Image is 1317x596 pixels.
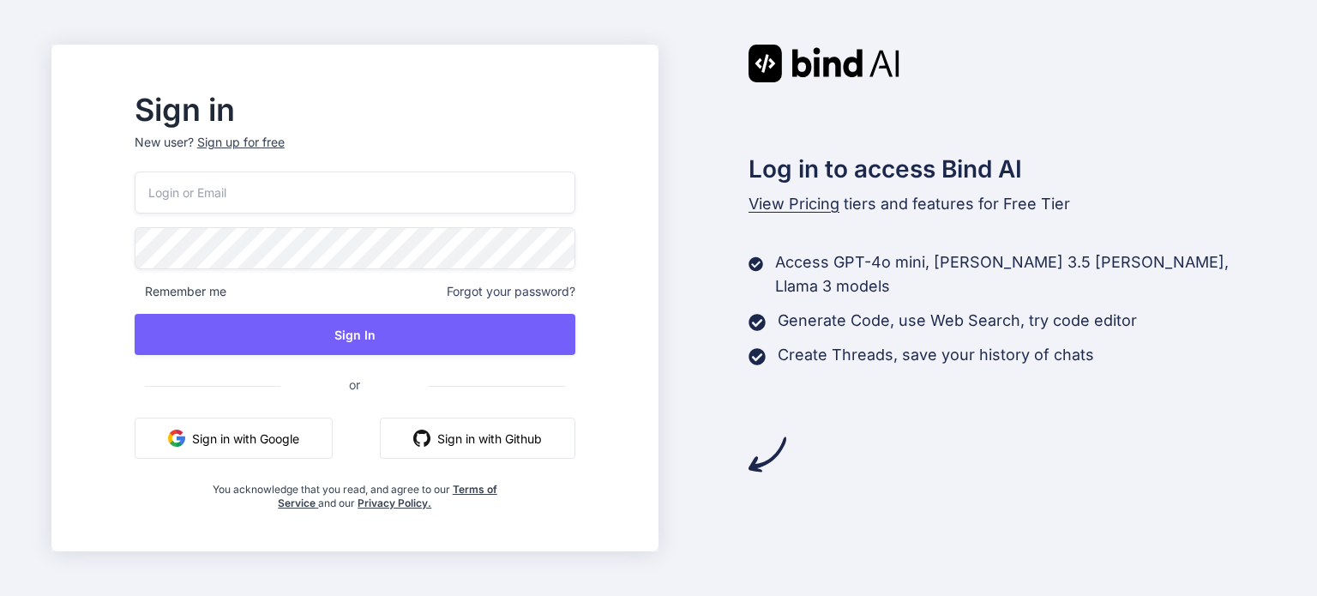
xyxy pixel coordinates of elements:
img: github [413,430,430,447]
span: Remember me [135,283,226,300]
p: Generate Code, use Web Search, try code editor [778,309,1137,333]
img: arrow [749,436,786,473]
img: google [168,430,185,447]
a: Terms of Service [278,483,497,509]
button: Sign in with Google [135,418,333,459]
h2: Log in to access Bind AI [749,151,1266,187]
button: Sign In [135,314,575,355]
p: New user? [135,134,575,172]
p: tiers and features for Free Tier [749,192,1266,216]
div: Sign up for free [197,134,285,151]
span: or [280,364,429,406]
input: Login or Email [135,172,575,214]
a: Privacy Policy. [358,497,431,509]
p: Access GPT-4o mini, [PERSON_NAME] 3.5 [PERSON_NAME], Llama 3 models [775,250,1266,298]
img: Bind AI logo [749,45,899,82]
p: Create Threads, save your history of chats [778,343,1094,367]
span: View Pricing [749,195,839,213]
div: You acknowledge that you read, and agree to our and our [207,473,502,510]
button: Sign in with Github [380,418,575,459]
span: Forgot your password? [447,283,575,300]
h2: Sign in [135,96,575,123]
